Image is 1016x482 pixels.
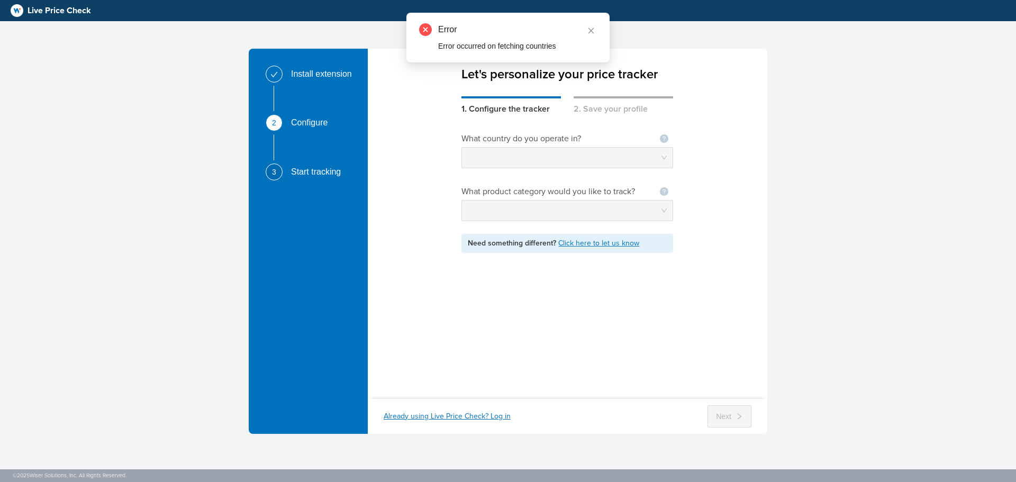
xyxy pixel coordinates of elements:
div: What product category would you like to track? [461,185,646,198]
div: Error occurred on fetching countries [438,40,597,52]
span: Need something different? [468,239,558,248]
div: Start tracking [291,163,349,180]
span: close [587,27,595,34]
div: Error [438,23,597,36]
div: Already using Live Price Check? Log in [384,411,511,422]
span: Live Price Check [28,4,91,17]
div: 2. Save your profile [574,96,673,115]
div: Configure [291,114,336,131]
a: Click here to let us know [558,239,639,248]
div: Install extension [291,66,360,83]
span: close-circle [419,23,432,36]
span: check [270,71,278,78]
img: logo [11,4,23,17]
div: What country do you operate in? [461,132,594,145]
span: 3 [272,168,276,176]
span: 2 [272,119,276,126]
span: question-circle [660,187,668,196]
div: 1. Configure the tracker [461,96,561,115]
span: question-circle [660,134,668,143]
